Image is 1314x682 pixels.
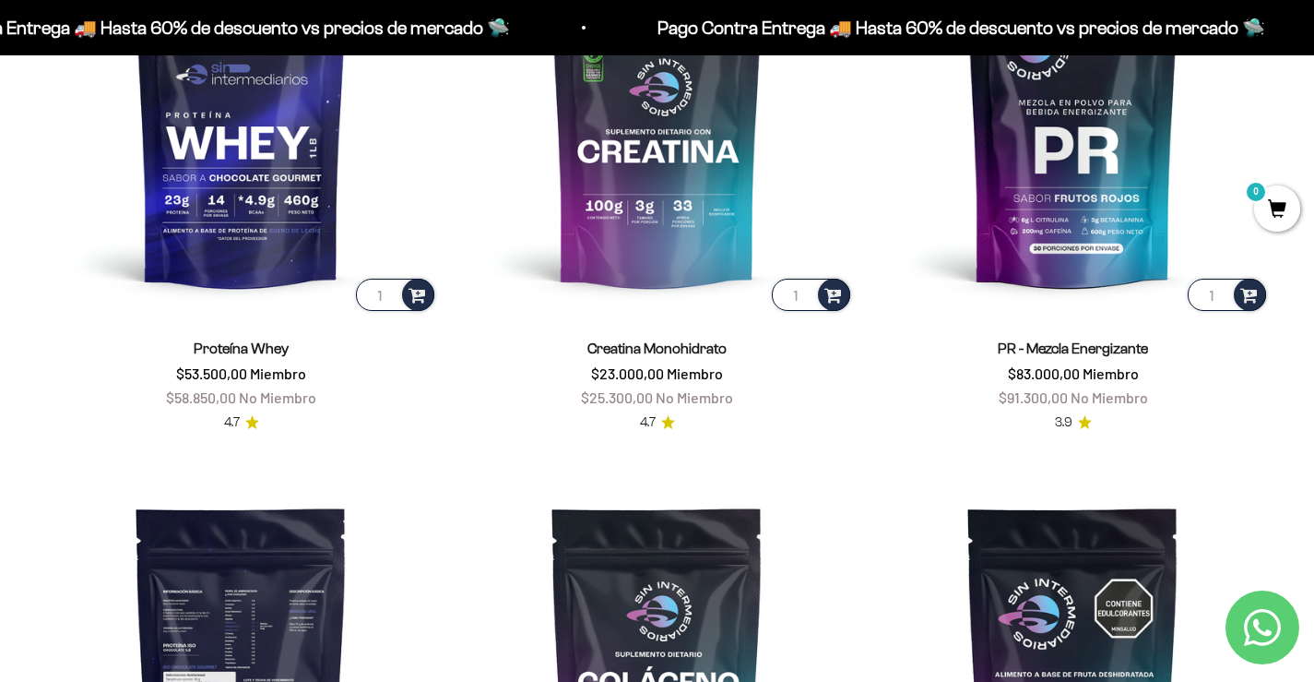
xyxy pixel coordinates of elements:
span: $23.000,00 [591,365,664,382]
span: 3.9 [1055,413,1072,433]
span: 4.7 [640,413,656,433]
a: 3.93.9 de 5.0 estrellas [1055,413,1092,433]
span: $91.300,00 [999,389,1068,406]
span: $83.000,00 [1008,365,1080,382]
span: 4.7 [224,413,240,433]
mark: 0 [1245,181,1267,203]
a: PR - Mezcla Energizante [998,341,1148,356]
span: No Miembro [656,389,733,406]
a: 4.74.7 de 5.0 estrellas [224,413,259,433]
span: No Miembro [1071,389,1148,406]
a: 4.74.7 de 5.0 estrellas [640,413,675,433]
span: No Miembro [239,389,316,406]
span: $25.300,00 [581,389,653,406]
span: Miembro [667,365,723,382]
span: Miembro [250,365,306,382]
span: $58.850,00 [166,389,236,406]
a: Creatina Monohidrato [587,341,727,356]
a: 0 [1254,200,1300,221]
p: Pago Contra Entrega 🚚 Hasta 60% de descuento vs precios de mercado 🛸 [642,13,1249,42]
span: $53.500,00 [176,365,247,382]
a: Proteína Whey [194,341,289,356]
span: Miembro [1083,365,1139,382]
